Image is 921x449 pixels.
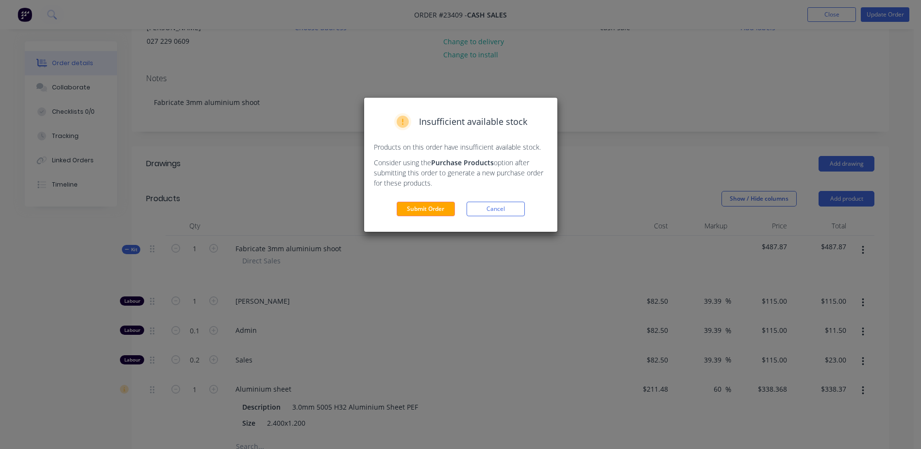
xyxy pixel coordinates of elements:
strong: Purchase Products [431,158,494,167]
span: Insufficient available stock [419,115,527,128]
p: Consider using the option after submitting this order to generate a new purchase order for these ... [374,157,548,188]
button: Cancel [467,202,525,216]
button: Submit Order [397,202,455,216]
p: Products on this order have insufficient available stock. [374,142,548,152]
